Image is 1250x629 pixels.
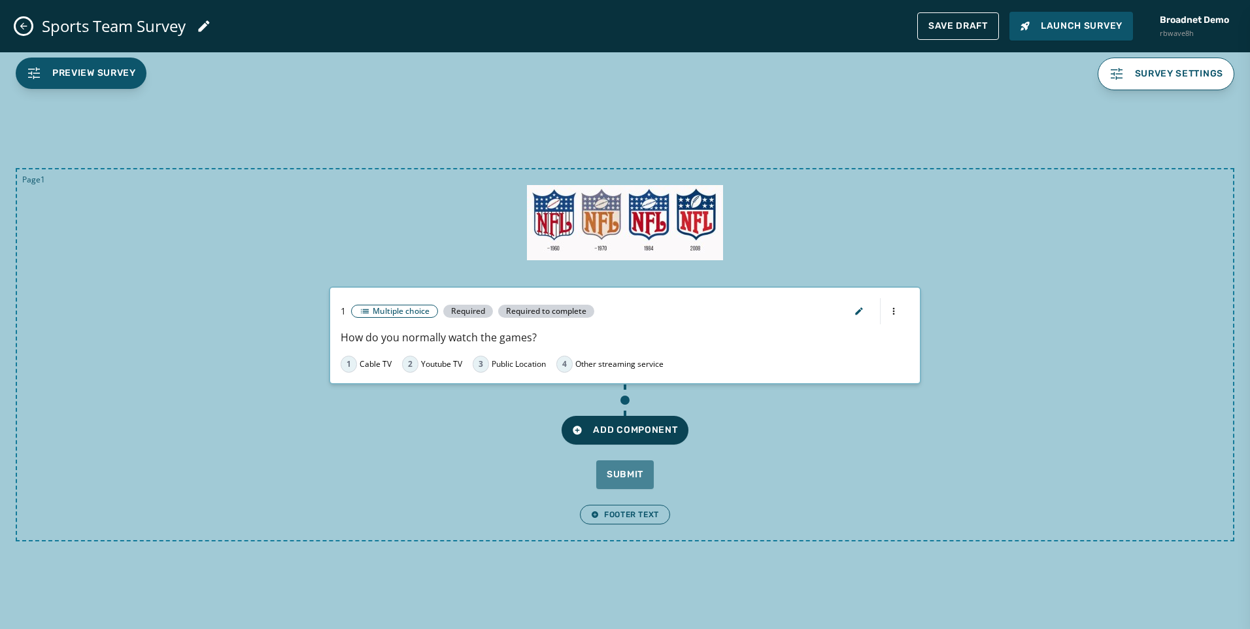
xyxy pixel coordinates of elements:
span: Submit [607,468,643,481]
span: 3 [473,356,489,373]
span: Other streaming service [575,359,664,369]
span: Add Component [572,424,677,437]
span: 4 [556,356,573,373]
img: thumb.jpg [527,185,723,260]
span: Multiple choice [373,306,430,316]
span: Cable TV [360,359,392,369]
button: Submit [596,460,654,489]
button: Launch Survey [1009,12,1133,41]
span: Required to complete [498,305,594,318]
span: Broadnet Demo [1160,14,1229,27]
span: Footer Text [591,509,659,520]
span: Youtube TV [421,359,462,369]
span: 1 [341,305,346,318]
span: Sports Team Survey [42,16,186,36]
div: Add component after component 1 [608,384,642,416]
body: Rich Text Area [10,10,426,25]
button: Save Draft [917,12,999,40]
span: Required [443,305,493,318]
button: Footer Text [580,505,670,524]
button: Survey settings [1098,58,1235,90]
button: Preview Survey [16,58,146,89]
p: How do you normally watch the games? [341,330,909,345]
span: Page 1 [22,175,45,185]
button: Add Component [562,416,688,445]
span: rbwave8h [1160,28,1229,39]
span: Survey settings [1135,69,1224,79]
span: Launch Survey [1020,20,1123,33]
span: Preview Survey [52,67,136,80]
span: Save Draft [928,21,988,31]
span: Public Location [492,359,546,369]
span: 1 [341,356,357,373]
span: 2 [402,356,418,373]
